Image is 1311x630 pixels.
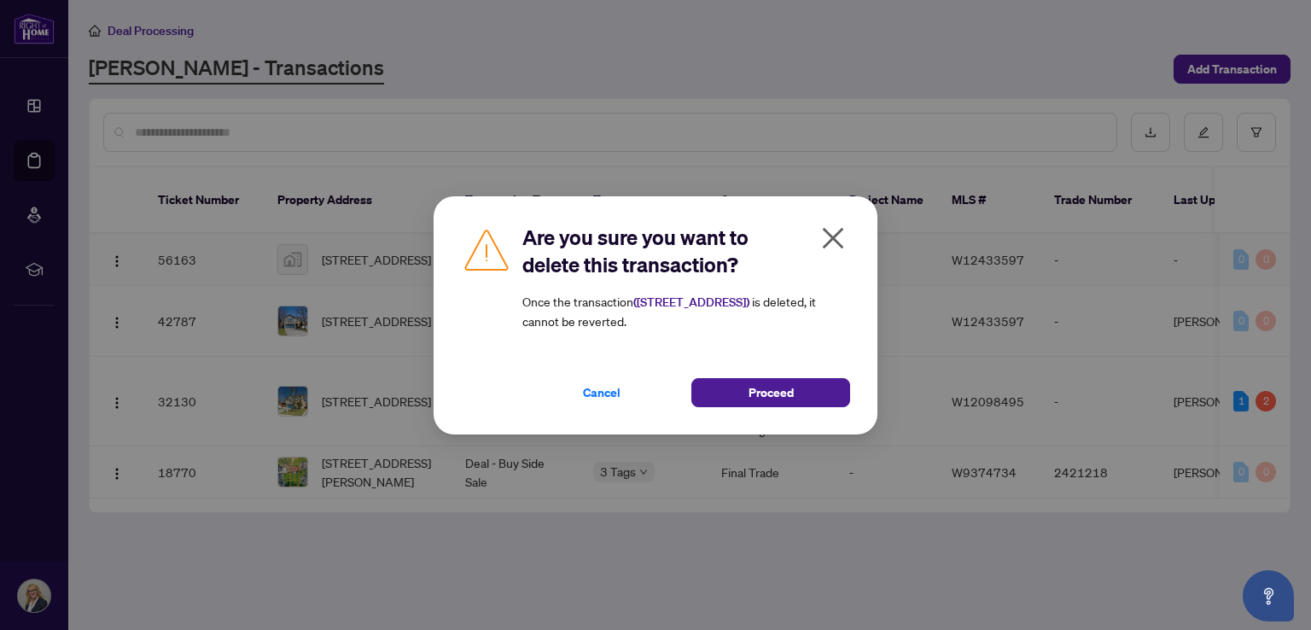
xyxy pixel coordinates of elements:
[691,378,850,407] button: Proceed
[522,224,850,278] h2: Are you sure you want to delete this transaction?
[819,225,847,252] span: close
[522,292,850,330] article: Once the transaction is deleted, it cannot be reverted.
[583,379,621,406] span: Cancel
[633,295,749,310] strong: ( [STREET_ADDRESS] )
[522,378,681,407] button: Cancel
[749,379,794,406] span: Proceed
[1243,570,1294,621] button: Open asap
